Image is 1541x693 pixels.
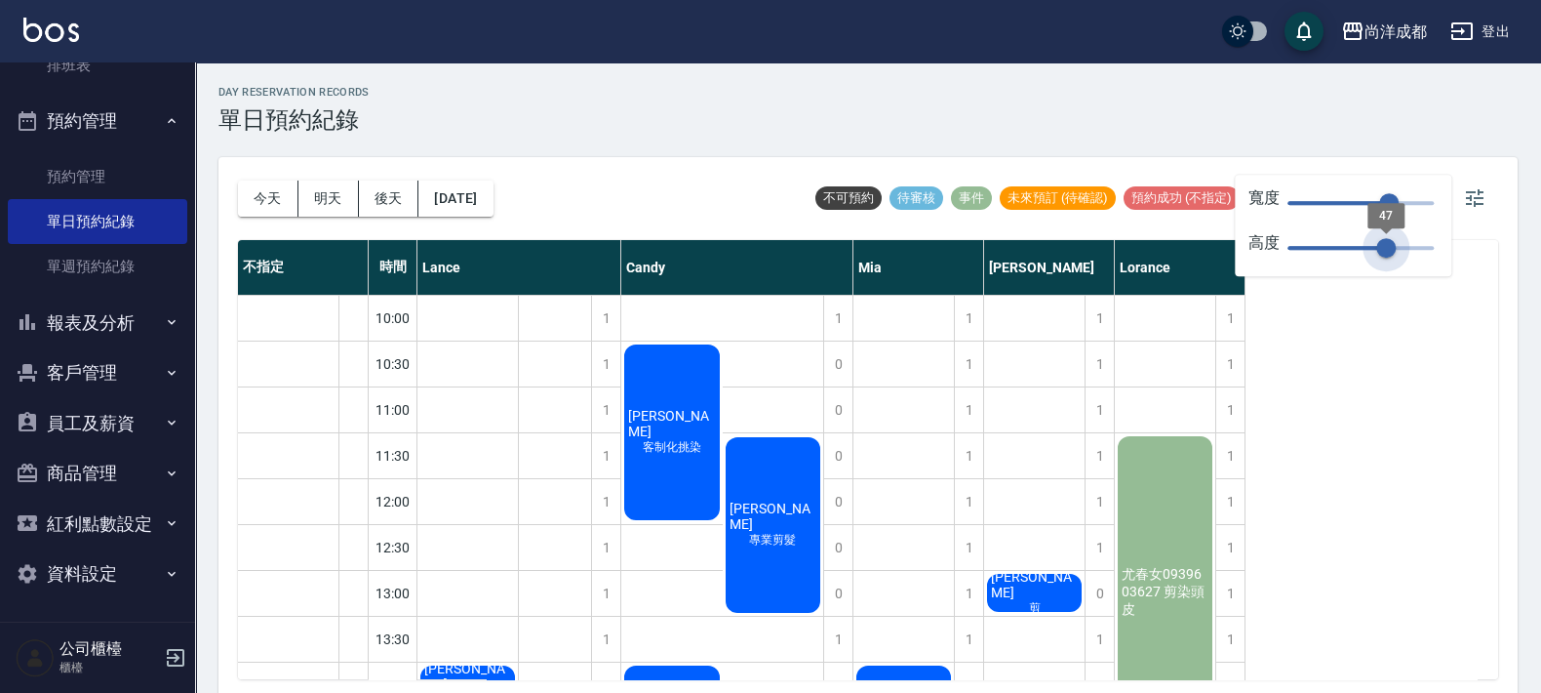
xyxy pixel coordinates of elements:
[1215,342,1245,387] div: 1
[8,347,187,398] button: 客戶管理
[1085,387,1114,432] div: 1
[8,96,187,146] button: 預約管理
[1124,189,1240,207] span: 預約成功 (不指定)
[954,296,983,341] div: 1
[1085,479,1114,524] div: 1
[591,525,620,570] div: 1
[591,617,620,662] div: 1
[1215,617,1245,662] div: 1
[823,571,852,616] div: 0
[591,296,620,341] div: 1
[1364,20,1427,44] div: 尚洋成都
[1085,342,1114,387] div: 1
[1248,233,1280,263] span: 高度
[823,433,852,478] div: 0
[823,296,852,341] div: 1
[8,154,187,199] a: 預約管理
[1248,188,1280,218] span: 寬度
[8,549,187,599] button: 資料設定
[624,408,720,439] span: [PERSON_NAME]
[745,532,800,549] span: 專業剪髮
[8,499,187,550] button: 紅利點數設定
[1215,296,1245,341] div: 1
[218,86,370,99] h2: day Reservation records
[1333,12,1435,52] button: 尚洋成都
[369,478,417,524] div: 12:00
[726,501,821,532] span: [PERSON_NAME]
[23,18,79,42] img: Logo
[8,448,187,499] button: 商品管理
[8,244,187,289] a: 單週預約紀錄
[1085,571,1114,616] div: 0
[369,432,417,478] div: 11:30
[954,387,983,432] div: 1
[1215,433,1245,478] div: 1
[987,569,1082,600] span: [PERSON_NAME]
[1115,240,1245,295] div: Lorance
[1442,14,1518,50] button: 登出
[1284,12,1324,51] button: save
[823,342,852,387] div: 0
[823,525,852,570] div: 0
[420,661,515,692] span: [PERSON_NAME]
[823,479,852,524] div: 0
[8,298,187,348] button: 報表及分析
[369,616,417,662] div: 13:30
[823,617,852,662] div: 1
[954,525,983,570] div: 1
[369,341,417,387] div: 10:30
[954,617,983,662] div: 1
[621,240,853,295] div: Candy
[8,43,187,88] a: 排班表
[853,240,984,295] div: Mia
[1118,566,1212,619] span: 尤春女0939603627 剪染頭皮
[369,387,417,432] div: 11:00
[1215,571,1245,616] div: 1
[8,398,187,449] button: 員工及薪資
[369,570,417,616] div: 13:00
[954,571,983,616] div: 1
[1215,479,1245,524] div: 1
[1085,433,1114,478] div: 1
[954,479,983,524] div: 1
[591,387,620,432] div: 1
[8,199,187,244] a: 單日預約紀錄
[591,479,620,524] div: 1
[359,181,419,217] button: 後天
[889,189,943,207] span: 待審核
[369,240,417,295] div: 時間
[418,181,493,217] button: [DATE]
[1379,209,1393,223] span: 47
[59,639,159,659] h5: 公司櫃檯
[951,189,992,207] span: 事件
[1085,296,1114,341] div: 1
[238,181,298,217] button: 今天
[16,638,55,677] img: Person
[1000,189,1116,207] span: 未來預訂 (待確認)
[1085,525,1114,570] div: 1
[823,387,852,432] div: 0
[591,571,620,616] div: 1
[218,106,370,134] h3: 單日預約紀錄
[954,433,983,478] div: 1
[1025,600,1045,617] span: 剪
[1085,617,1114,662] div: 1
[238,240,369,295] div: 不指定
[1215,387,1245,432] div: 1
[298,181,359,217] button: 明天
[639,439,705,456] span: 客制化挑染
[984,240,1115,295] div: [PERSON_NAME]
[815,189,882,207] span: 不可預約
[591,433,620,478] div: 1
[369,524,417,570] div: 12:30
[369,295,417,341] div: 10:00
[1215,525,1245,570] div: 1
[954,342,983,387] div: 1
[591,342,620,387] div: 1
[59,659,159,676] p: 櫃檯
[417,240,621,295] div: Lance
